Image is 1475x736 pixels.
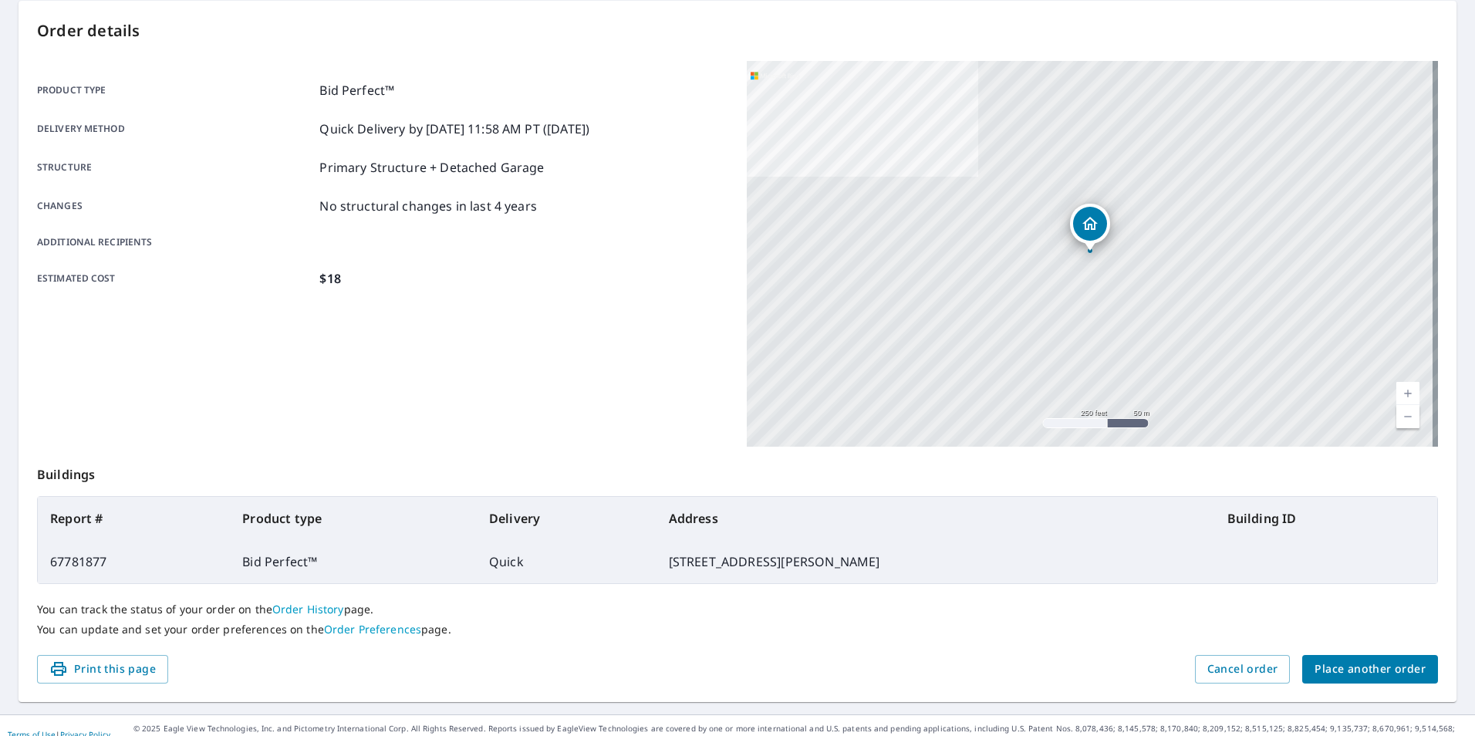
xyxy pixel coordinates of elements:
span: Print this page [49,660,156,679]
th: Address [656,497,1215,540]
p: You can update and set your order preferences on the page. [37,623,1438,636]
p: $18 [319,269,340,288]
p: Changes [37,197,313,215]
p: Additional recipients [37,235,313,249]
th: Delivery [477,497,656,540]
th: Product type [230,497,477,540]
th: Building ID [1215,497,1437,540]
p: Order details [37,19,1438,42]
span: Cancel order [1207,660,1278,679]
p: Structure [37,158,313,177]
td: Quick [477,540,656,583]
td: 67781877 [38,540,230,583]
button: Cancel order [1195,655,1291,684]
p: Delivery method [37,120,313,138]
p: Primary Structure + Detached Garage [319,158,544,177]
p: Quick Delivery by [DATE] 11:58 AM PT ([DATE]) [319,120,589,138]
p: Estimated cost [37,269,313,288]
a: Order History [272,602,344,616]
div: Dropped pin, building 1, Residential property, 16975 County Road 1190 Saint James, MO 65559 [1070,204,1110,252]
th: Report # [38,497,230,540]
p: You can track the status of your order on the page. [37,603,1438,616]
button: Place another order [1302,655,1438,684]
p: Buildings [37,447,1438,496]
p: Product type [37,81,313,100]
td: Bid Perfect™ [230,540,477,583]
a: Current Level 17, Zoom In [1396,382,1419,405]
a: Order Preferences [324,622,421,636]
p: Bid Perfect™ [319,81,394,100]
a: Current Level 17, Zoom Out [1396,405,1419,428]
button: Print this page [37,655,168,684]
p: No structural changes in last 4 years [319,197,537,215]
span: Place another order [1315,660,1426,679]
td: [STREET_ADDRESS][PERSON_NAME] [656,540,1215,583]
